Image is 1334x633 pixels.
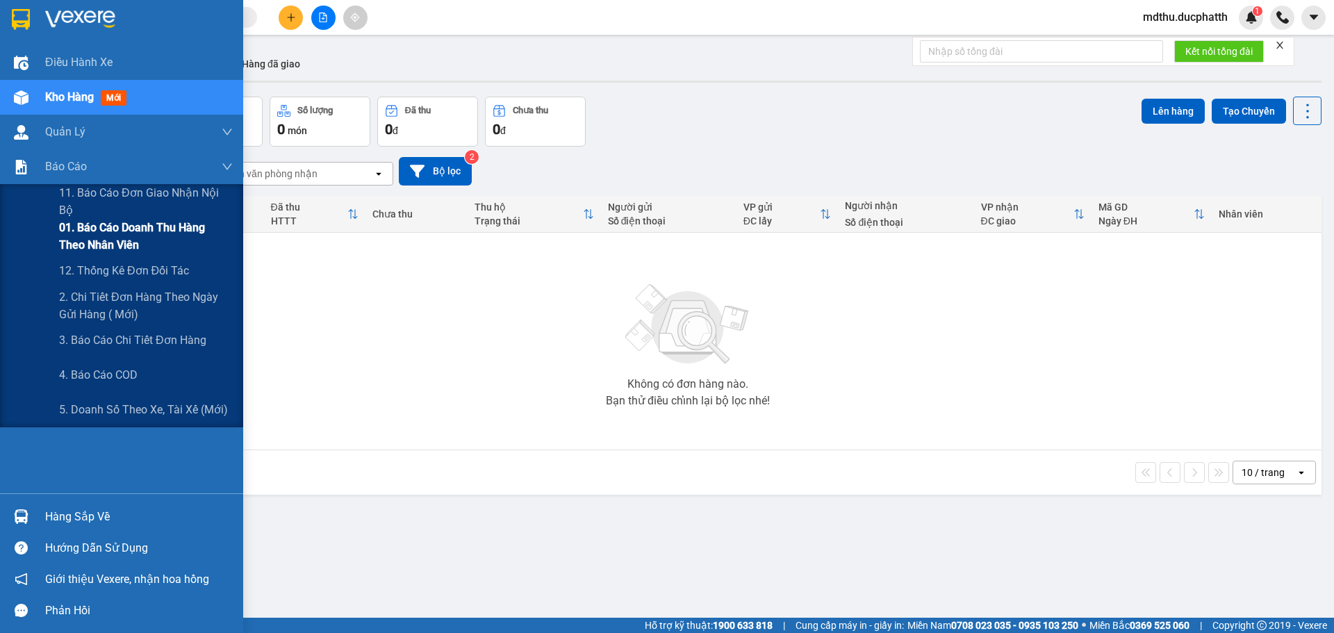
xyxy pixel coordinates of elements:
span: 0 [385,121,393,138]
div: Chưa thu [372,208,461,220]
th: Toggle SortBy [264,196,366,233]
span: đ [393,125,398,136]
div: VP gửi [743,202,821,213]
span: question-circle [15,541,28,554]
th: Toggle SortBy [468,196,601,233]
div: Hàng sắp về [45,507,233,527]
input: Nhập số tổng đài [920,40,1163,63]
span: Kết nối tổng đài [1185,44,1253,59]
span: aim [350,13,360,22]
strong: 0708 023 035 - 0935 103 250 [951,620,1078,631]
button: Đã thu0đ [377,97,478,147]
div: Chưa thu [513,106,548,115]
img: warehouse-icon [14,509,28,524]
span: plus [286,13,296,22]
div: Phản hồi [45,600,233,621]
div: Số điện thoại [608,215,730,227]
span: 5. Doanh số theo xe, tài xế (mới) [59,401,228,418]
strong: 1900 633 818 [713,620,773,631]
img: solution-icon [14,160,28,174]
span: món [288,125,307,136]
button: file-add [311,6,336,30]
span: copyright [1257,620,1267,630]
button: Chưa thu0đ [485,97,586,147]
span: mới [101,90,126,106]
button: Số lượng0món [270,97,370,147]
div: Mã GD [1098,202,1194,213]
div: Hướng dẫn sử dụng [45,538,233,559]
div: Chọn văn phòng nhận [222,167,318,181]
div: Người nhận [845,200,966,211]
th: Toggle SortBy [974,196,1092,233]
th: Toggle SortBy [736,196,839,233]
span: caret-down [1308,11,1320,24]
button: Lên hàng [1142,99,1205,124]
img: warehouse-icon [14,125,28,140]
button: plus [279,6,303,30]
button: Kết nối tổng đài [1174,40,1264,63]
div: ĐC lấy [743,215,821,227]
span: | [1200,618,1202,633]
button: caret-down [1301,6,1326,30]
span: 0 [493,121,500,138]
span: 3. Báo cáo chi tiết đơn hàng [59,331,206,349]
svg: open [373,168,384,179]
svg: open [1296,467,1307,478]
button: Hàng đã giao [231,47,311,81]
div: Số điện thoại [845,217,966,228]
span: Miền Bắc [1089,618,1189,633]
span: Quản Lý [45,123,85,140]
span: 12. Thống kê đơn đối tác [59,262,189,279]
span: 01. Báo cáo doanh thu hàng theo nhân viên [59,219,233,254]
span: file-add [318,13,328,22]
span: close [1275,40,1285,50]
span: Miền Nam [907,618,1078,633]
span: đ [500,125,506,136]
div: HTTT [271,215,348,227]
button: Bộ lọc [399,157,472,186]
div: Nhân viên [1219,208,1315,220]
span: Điều hành xe [45,54,113,71]
img: phone-icon [1276,11,1289,24]
span: 0 [277,121,285,138]
div: ĐC giao [981,215,1073,227]
span: 4. Báo cáo COD [59,366,138,384]
span: 11. Báo cáo đơn giao nhận nội bộ [59,184,233,219]
span: down [222,126,233,138]
span: Giới thiệu Vexere, nhận hoa hồng [45,570,209,588]
img: logo-vxr [12,9,30,30]
div: Người gửi [608,202,730,213]
img: icon-new-feature [1245,11,1258,24]
span: Kho hàng [45,90,94,104]
div: 10 / trang [1242,466,1285,479]
img: warehouse-icon [14,56,28,70]
span: 1 [1255,6,1260,16]
span: message [15,604,28,617]
div: VP nhận [981,202,1073,213]
div: Đã thu [405,106,431,115]
div: Không có đơn hàng nào. [627,379,748,390]
button: Tạo Chuyến [1212,99,1286,124]
span: ⚪️ [1082,623,1086,628]
div: Bạn thử điều chỉnh lại bộ lọc nhé! [606,395,770,406]
img: warehouse-icon [14,90,28,105]
span: Cung cấp máy in - giấy in: [796,618,904,633]
div: Trạng thái [475,215,583,227]
div: Đã thu [271,202,348,213]
span: Báo cáo [45,158,87,175]
span: mdthu.ducphatth [1132,8,1239,26]
span: | [783,618,785,633]
img: svg+xml;base64,PHN2ZyBjbGFzcz0ibGlzdC1wbHVnX19zdmciIHhtbG5zPSJodHRwOi8vd3d3LnczLm9yZy8yMDAwL3N2Zy... [618,276,757,373]
button: aim [343,6,368,30]
sup: 1 [1253,6,1262,16]
strong: 0369 525 060 [1130,620,1189,631]
sup: 2 [465,150,479,164]
div: Thu hộ [475,202,583,213]
div: Ngày ĐH [1098,215,1194,227]
span: down [222,161,233,172]
span: notification [15,573,28,586]
th: Toggle SortBy [1092,196,1212,233]
span: Hỗ trợ kỹ thuật: [645,618,773,633]
div: Số lượng [297,106,333,115]
span: 2. Chi tiết đơn hàng theo ngày gửi hàng ( mới) [59,288,233,323]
